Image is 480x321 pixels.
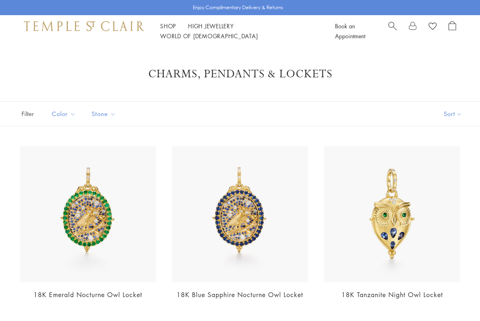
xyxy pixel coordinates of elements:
button: Color [46,105,82,123]
a: Open Shopping Bag [449,21,456,41]
button: Show sort by [426,102,480,126]
h1: Charms, Pendants & Lockets [32,67,448,81]
img: 18K Blue Sapphire Nocturne Owl Locket [172,146,308,283]
a: 18K Blue Sapphire Nocturne Owl Locket [176,290,303,299]
button: Stone [86,105,122,123]
span: Color [48,109,82,119]
a: 18K Tanzanite Night Owl Locket [341,290,443,299]
img: 18K Emerald Nocturne Owl Locket [20,146,156,283]
a: View Wishlist [429,21,437,33]
p: Enjoy Complimentary Delivery & Returns [193,4,283,12]
a: 18K Emerald Nocturne Owl Locket [33,290,142,299]
a: Book an Appointment [335,22,365,40]
a: Search [388,21,397,41]
img: Temple St. Clair [24,21,144,31]
img: 18K Tanzanite Night Owl Locket [324,146,460,283]
a: High JewelleryHigh Jewellery [188,22,234,30]
a: World of [DEMOGRAPHIC_DATA]World of [DEMOGRAPHIC_DATA] [160,32,258,40]
nav: Main navigation [160,21,317,41]
span: Stone [88,109,122,119]
a: ShopShop [160,22,176,30]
